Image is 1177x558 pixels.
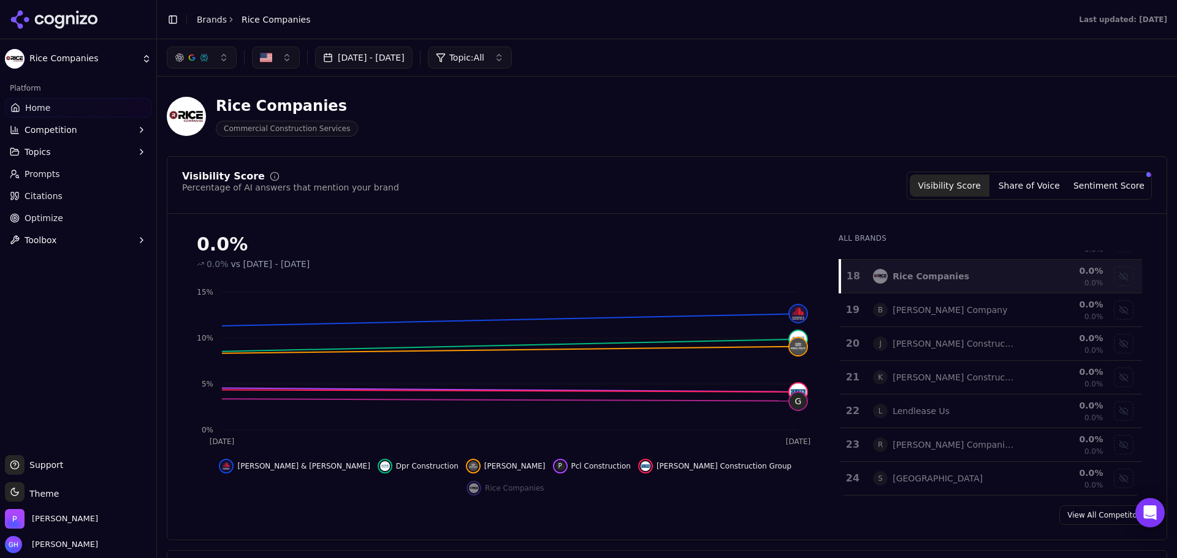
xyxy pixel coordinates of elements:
span: P [555,461,565,471]
div: 0.0% [197,233,814,255]
span: [PERSON_NAME] & [PERSON_NAME] [237,461,370,471]
span: vs [DATE] - [DATE] [231,258,310,270]
div: 19 [845,303,861,317]
span: Pcl Construction [571,461,631,471]
span: 0.0% [1084,379,1103,389]
span: B [873,303,888,317]
div: Rice Companies [216,96,358,116]
a: Optimize [5,208,151,228]
button: Sentiment Score [1069,175,1149,197]
div: 0.0 % [1024,467,1103,479]
div: Open Intercom Messenger [1135,498,1165,527]
div: Platform [5,78,151,98]
span: 0.0% [1084,413,1103,423]
span: Perrill [32,513,98,524]
button: Competition [5,120,151,140]
span: L [873,404,888,418]
div: 0.0 % [1024,433,1103,445]
button: Show kraus-anderson construction data [1114,368,1133,387]
button: Hide cushman & wakefield data [219,459,370,473]
img: dpr construction [380,461,390,471]
span: J [873,336,888,351]
span: Commercial Construction Services [216,121,358,137]
button: Open user button [5,536,98,553]
button: Show je dunn construction group data [1114,334,1133,353]
a: Brands [197,15,227,25]
button: Hide dpr construction data [378,459,459,473]
tr: 22LLendlease Us0.0%0.0%Show lendlease us data [840,394,1142,428]
img: clark construction group [790,383,807,401]
button: Hide clark construction group data [638,459,791,473]
img: US [260,51,272,64]
button: Show skanska usa building data [1114,469,1133,488]
div: 21 [845,370,861,385]
div: Visibility Score [182,172,265,181]
div: 0.0 % [1024,332,1103,344]
a: Citations [5,186,151,206]
div: 24 [845,471,861,486]
img: dpr construction [790,331,807,348]
tr: 18rice companiesRice Companies0.0%0.0%Show rice companies data [840,260,1142,293]
img: Rice Companies [5,49,25,69]
tr: 19B[PERSON_NAME] Company0.0%0.0%Show barton malow company data [840,293,1142,327]
div: 0.0 % [1024,265,1103,277]
div: 22 [845,404,861,418]
span: Dpr Construction [396,461,459,471]
div: Lendlease Us [893,405,950,417]
tspan: 15% [197,288,213,296]
tspan: 0% [202,426,213,434]
button: Show barton malow company data [1114,300,1133,320]
div: 0.0 % [1024,298,1103,311]
span: Home [25,102,50,114]
img: Perrill [5,509,25,529]
button: Show ryan companies us, inc. data [1114,435,1133,454]
div: 23 [845,437,861,452]
tr: 24S[GEOGRAPHIC_DATA]0.0%0.0%Show skanska usa building data [840,462,1142,496]
span: Topic: All [449,51,484,64]
span: Toolbox [25,234,57,246]
span: G [790,393,807,410]
span: [PERSON_NAME] [484,461,546,471]
div: All Brands [839,233,1142,243]
span: Prompts [25,168,60,180]
tspan: 10% [197,334,213,342]
div: 18 [846,269,861,284]
button: Share of Voice [989,175,1069,197]
span: Optimize [25,212,63,224]
tspan: 5% [202,380,213,388]
div: 20 [845,336,861,351]
img: Grace Hallen [5,536,22,553]
button: Show rice companies data [1114,266,1133,286]
div: 0.0 % [1024,399,1103,412]
img: hensel phelps [468,461,478,471]
div: [GEOGRAPHIC_DATA] [893,472,983,484]
span: 0.0% [1084,278,1103,288]
button: Open organization switcher [5,509,98,529]
span: Support [25,459,63,471]
button: Visibility Score [910,175,989,197]
img: rice companies [873,269,888,284]
span: 0.0% [1084,345,1103,355]
span: Topics [25,146,51,158]
a: View All Competitors [1059,505,1152,525]
span: 0.0% [207,258,229,270]
div: [PERSON_NAME] Company [893,304,1007,316]
div: Percentage of AI answers that mention your brand [182,181,399,194]
img: Rice Companies [167,97,206,136]
span: [PERSON_NAME] Construction Group [657,461,791,471]
a: Home [5,98,151,118]
span: Rice Companies [29,53,137,64]
tspan: [DATE] [786,437,811,446]
div: [PERSON_NAME] Construction [893,371,1015,383]
button: Hide pcl construction data [553,459,631,473]
tr: 20J[PERSON_NAME] Construction Group0.0%0.0%Show je dunn construction group data [840,327,1142,361]
span: 0.0% [1084,480,1103,490]
span: [PERSON_NAME] [27,539,98,550]
button: Topics [5,142,151,162]
span: 0.0% [1084,447,1103,456]
img: rice companies [469,483,479,493]
div: [PERSON_NAME] Construction Group [893,337,1015,350]
span: Rice Companies [242,13,311,26]
button: [DATE] - [DATE] [315,47,413,69]
button: Toolbox [5,230,151,250]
